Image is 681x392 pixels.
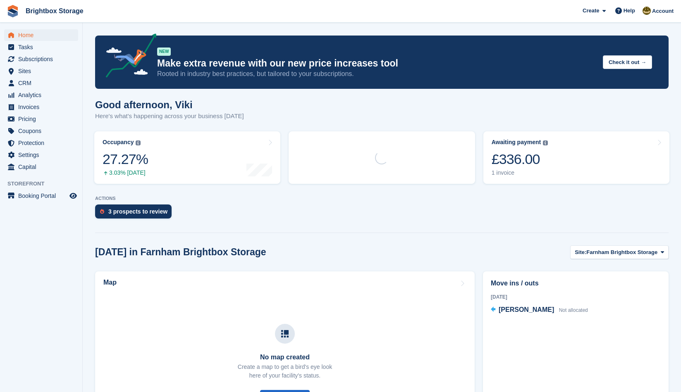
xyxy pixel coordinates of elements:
a: Preview store [68,191,78,201]
span: Farnham Brightbox Storage [586,248,657,257]
a: menu [4,89,78,101]
button: Site: Farnham Brightbox Storage [570,245,669,259]
span: Not allocated [559,307,588,313]
p: ACTIONS [95,196,669,201]
span: Booking Portal [18,190,68,202]
span: [PERSON_NAME] [499,306,554,313]
a: menu [4,137,78,149]
span: Pricing [18,113,68,125]
h3: No map created [238,354,332,361]
a: menu [4,77,78,89]
span: Storefront [7,180,82,188]
a: menu [4,161,78,173]
span: Capital [18,161,68,173]
img: map-icn-33ee37083ee616e46c38cad1a60f524a97daa1e2b2c8c0bc3eb3415660979fc1.svg [281,330,289,337]
a: 3 prospects to review [95,204,176,223]
p: Here's what's happening across your business [DATE] [95,112,244,121]
p: Rooted in industry best practices, but tailored to your subscriptions. [157,69,596,78]
span: Coupons [18,125,68,137]
img: price-adjustments-announcement-icon-8257ccfd72463d97f412b2fc003d46551f7dbcb40ab6d574587a9cd5c0d94... [99,33,157,81]
a: [PERSON_NAME] Not allocated [491,305,588,316]
a: menu [4,113,78,125]
img: icon-info-grey-7440780725fd019a000dd9b08b2336e03edf1995a4989e88bcd33f0948082b44.svg [543,140,548,145]
span: Help [624,7,635,15]
a: menu [4,53,78,65]
div: 3 prospects to review [108,208,167,215]
div: Awaiting payment [492,139,541,146]
a: menu [4,65,78,77]
a: menu [4,149,78,161]
span: Tasks [18,41,68,53]
span: Account [652,7,674,15]
a: menu [4,101,78,113]
a: Brightbox Storage [22,4,87,18]
img: prospect-51fa495bee0391a8d652442698ab0144808aea92771e9ea1ae160a38d050c398.svg [100,209,104,214]
span: Home [18,29,68,41]
img: Viki [643,7,651,15]
div: NEW [157,48,171,56]
span: Sites [18,65,68,77]
h2: Move ins / outs [491,278,661,288]
h2: Map [103,279,117,286]
a: menu [4,41,78,53]
div: [DATE] [491,293,661,301]
div: 1 invoice [492,169,548,176]
span: Site: [575,248,586,257]
span: Analytics [18,89,68,101]
h2: [DATE] in Farnham Brightbox Storage [95,247,266,258]
a: Occupancy 27.27% 3.03% [DATE] [94,131,280,184]
p: Create a map to get a bird's eye look here of your facility's status. [238,363,332,380]
div: Occupancy [103,139,134,146]
a: menu [4,29,78,41]
div: £336.00 [492,151,548,168]
div: 27.27% [103,151,148,168]
img: stora-icon-8386f47178a22dfd0bd8f6a31ec36ba5ce8667c1dd55bd0f319d3a0aa187defe.svg [7,5,19,17]
span: Invoices [18,101,68,113]
a: Awaiting payment £336.00 1 invoice [483,131,669,184]
span: Create [583,7,599,15]
h1: Good afternoon, Viki [95,99,244,110]
div: 3.03% [DATE] [103,169,148,176]
span: CRM [18,77,68,89]
p: Make extra revenue with our new price increases tool [157,57,596,69]
a: menu [4,125,78,137]
button: Check it out → [603,55,652,69]
span: Subscriptions [18,53,68,65]
span: Settings [18,149,68,161]
span: Protection [18,137,68,149]
img: icon-info-grey-7440780725fd019a000dd9b08b2336e03edf1995a4989e88bcd33f0948082b44.svg [136,140,141,145]
a: menu [4,190,78,202]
